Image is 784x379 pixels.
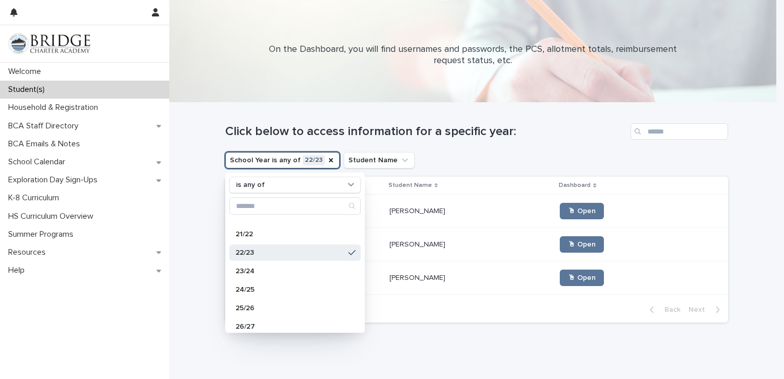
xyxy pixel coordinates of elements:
[4,193,67,203] p: K-8 Curriculum
[4,139,88,149] p: BCA Emails & Notes
[631,123,728,140] input: Search
[236,249,344,256] p: 22/23
[236,323,344,330] p: 26/27
[4,248,54,257] p: Resources
[236,305,344,312] p: 25/26
[344,152,415,168] button: Student Name
[236,181,265,189] p: is any of
[658,306,680,313] span: Back
[568,274,596,281] span: 🖱 Open
[4,230,82,239] p: Summer Programs
[4,212,102,221] p: HS Curriculum Overview
[230,198,360,214] input: Search
[4,266,33,275] p: Help
[225,195,728,228] tr: [DATE]-[DATE][DATE]-[DATE] [PERSON_NAME][PERSON_NAME] 🖱 Open
[229,197,361,215] div: Search
[225,124,626,139] h1: Click below to access information for a specific year:
[389,272,447,282] p: [PERSON_NAME]
[4,85,53,94] p: Student(s)
[568,241,596,248] span: 🖱 Open
[236,268,344,275] p: 23/24
[225,152,340,168] button: School Year
[568,207,596,215] span: 🖱 Open
[236,231,344,238] p: 21/22
[388,180,432,191] p: Student Name
[4,121,87,131] p: BCA Staff Directory
[560,203,604,219] a: 🖱 Open
[4,67,49,77] p: Welcome
[641,305,684,314] button: Back
[389,238,447,249] p: [PERSON_NAME]
[689,306,711,313] span: Next
[684,305,728,314] button: Next
[225,261,728,295] tr: [DATE]-[DATE][DATE]-[DATE] [PERSON_NAME][PERSON_NAME] 🖱 Open
[560,236,604,253] a: 🖱 Open
[236,286,344,293] p: 24/25
[389,205,447,216] p: [PERSON_NAME]
[267,44,678,66] p: On the Dashboard, you will find usernames and passwords, the PCS, allotment totals, reimbursement...
[559,180,591,191] p: Dashboard
[225,228,728,261] tr: [DATE]-[DATE][DATE]-[DATE] [PERSON_NAME][PERSON_NAME] 🖱 Open
[560,270,604,286] a: 🖱 Open
[4,103,106,112] p: Household & Registration
[4,175,106,185] p: Exploration Day Sign-Ups
[8,33,90,54] img: V1C1m3IdTEidaUdm9Hs0
[4,157,73,167] p: School Calendar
